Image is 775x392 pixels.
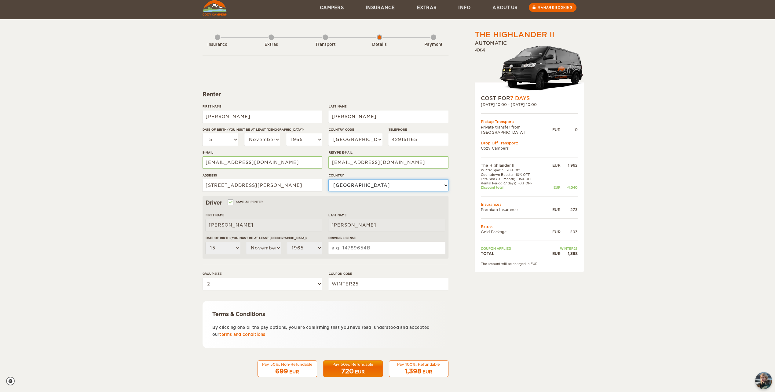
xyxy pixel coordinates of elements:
[481,229,546,234] td: Gold Package
[328,219,445,231] input: e.g. Smith
[328,111,448,123] input: e.g. Smith
[546,229,560,234] div: EUR
[341,368,354,375] span: 720
[546,247,577,251] td: WINTER25
[755,372,772,389] button: chat-button
[254,42,288,48] div: Extras
[481,163,546,168] td: The Highlander II
[561,127,578,132] div: 0
[328,242,445,254] input: e.g. 14789654B
[6,377,19,385] a: Cookie settings
[481,119,578,125] div: Pickup Transport:
[546,207,560,212] div: EUR
[481,207,546,212] td: Premium Insurance
[323,360,383,377] button: Pay 50%, Refundable 720 EUR
[328,271,448,276] label: Coupon code
[405,368,421,375] span: 1,398
[206,199,445,206] div: Driver
[328,127,382,132] label: Country Code
[328,213,445,217] label: Last Name
[561,251,578,256] div: 1,398
[363,42,396,48] div: Details
[206,213,322,217] label: First Name
[393,362,444,367] div: Pay 100%, Refundable
[481,224,578,229] td: Extras
[388,127,448,132] label: Telephone
[481,140,578,146] div: Drop Off Transport:
[481,202,578,207] td: Insurances
[481,186,546,190] td: Discount total
[258,360,317,377] button: Pay 50%, Non-Refundable 699 EUR
[561,229,578,234] div: 203
[203,179,322,191] input: e.g. Street, City, Zip Code
[261,362,313,367] div: Pay 50%, Non-Refundable
[206,236,322,240] label: Date of birth (You must be at least [DEMOGRAPHIC_DATA])
[228,201,232,205] input: Same as renter
[275,368,288,375] span: 699
[481,146,578,151] td: Cozy Campers
[203,156,322,169] input: e.g. example@example.com
[422,369,432,375] div: EUR
[201,42,234,48] div: Insurance
[475,40,584,95] div: Automatic 4x4
[328,150,448,155] label: Retype E-mail
[328,236,445,240] label: Driving License
[328,156,448,169] input: e.g. example@example.com
[228,199,263,205] label: Same as renter
[203,91,448,98] div: Renter
[388,133,448,146] input: e.g. 1 234 567 890
[481,102,578,107] div: [DATE] 10:00 - [DATE] 10:00
[481,172,546,177] td: Countdown Booster -10% OFF
[475,30,554,40] div: The Highlander II
[481,95,578,102] div: COST FOR
[203,111,322,123] input: e.g. William
[212,324,439,338] p: By clicking one of the pay options, you are confirming that you have read, understood and accepte...
[481,168,546,172] td: Winter Special -20% Off
[481,247,546,251] td: Coupon applied
[219,332,265,337] a: terms and conditions
[328,104,448,109] label: Last Name
[499,42,584,95] img: stor-langur-223.png
[289,369,299,375] div: EUR
[546,186,560,190] div: EUR
[510,95,530,101] span: 7 Days
[203,150,322,155] label: E-mail
[481,177,546,181] td: Late Bird (0-1 month): -15% OFF
[481,262,578,266] div: The amount will be charged in EUR
[417,42,450,48] div: Payment
[389,360,448,377] button: Pay 100%, Refundable 1,398 EUR
[206,219,322,231] input: e.g. William
[309,42,342,48] div: Transport
[529,3,576,12] a: Manage booking
[561,163,578,168] div: 1,962
[561,186,578,190] div: -1,040
[546,251,560,256] div: EUR
[481,125,552,135] td: Private transfer from [GEOGRAPHIC_DATA]
[552,127,561,132] div: EUR
[481,181,546,185] td: Rental Period (7 days): -8% OFF
[327,362,379,367] div: Pay 50%, Refundable
[328,173,448,178] label: Country
[203,127,322,132] label: Date of birth (You must be at least [DEMOGRAPHIC_DATA])
[755,372,772,389] img: Freyja at Cozy Campers
[561,207,578,212] div: 273
[546,163,560,168] div: EUR
[203,173,322,178] label: Address
[481,251,546,256] td: TOTAL
[203,104,322,109] label: First Name
[203,271,322,276] label: Group size
[355,369,365,375] div: EUR
[212,310,439,318] div: Terms & Conditions
[203,0,227,16] img: Cozy Campers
